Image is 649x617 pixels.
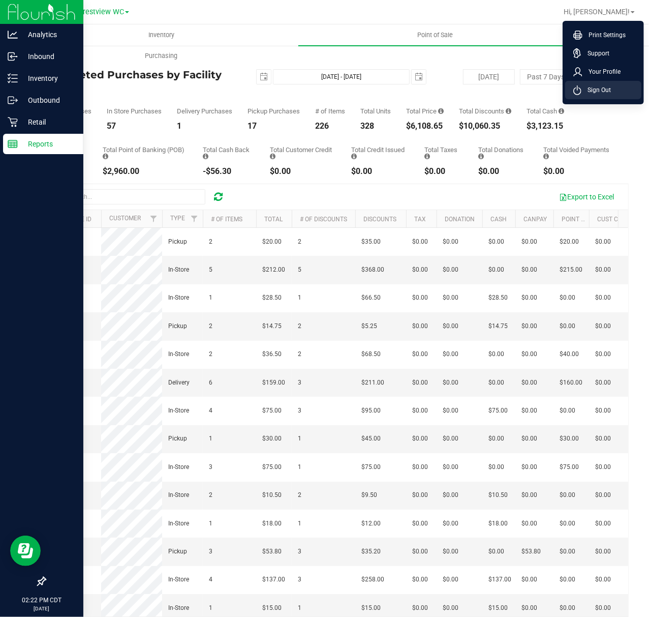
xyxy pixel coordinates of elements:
a: CanPay [523,216,547,223]
a: # of Items [211,216,242,223]
div: Total Voided Payments [543,146,613,160]
span: $75.00 [361,462,381,472]
inline-svg: Inbound [8,51,18,62]
span: $0.00 [595,603,611,613]
span: $0.00 [560,406,575,416]
a: # of Discounts [300,216,347,223]
span: $35.20 [361,547,381,556]
span: $0.00 [595,237,611,247]
span: Pickup [168,237,187,247]
div: # of Items [315,108,345,114]
input: Search... [53,189,205,204]
div: 1 [177,122,232,130]
i: Sum of the cash-back amounts from rounded-up electronic payments for all purchases in the date ra... [203,153,208,160]
span: 1 [298,519,301,528]
a: Cash [490,216,507,223]
span: $159.00 [262,378,285,388]
span: $18.00 [262,519,282,528]
span: $14.75 [488,321,508,331]
span: $0.00 [412,547,428,556]
span: 3 [209,547,212,556]
button: Past 7 Days [520,69,572,84]
div: $0.00 [270,167,336,175]
span: $0.00 [595,490,611,500]
div: Total Taxes [424,146,463,160]
a: Inventory [24,24,298,46]
span: $0.00 [412,349,428,359]
div: $6,108.65 [406,122,444,130]
inline-svg: Reports [8,139,18,149]
span: $0.00 [595,575,611,584]
span: $20.00 [262,237,282,247]
span: Delivery [168,378,190,388]
div: 328 [360,122,391,130]
span: $0.00 [488,547,504,556]
div: $3,123.15 [527,122,564,130]
span: $0.00 [560,321,575,331]
span: $212.00 [262,265,285,275]
span: $0.00 [443,237,458,247]
div: Total Customer Credit [270,146,336,160]
div: 17 [248,122,300,130]
span: $0.00 [521,349,537,359]
span: $0.00 [488,462,504,472]
span: $0.00 [412,575,428,584]
span: $68.50 [361,349,381,359]
span: $0.00 [412,321,428,331]
span: $10.50 [488,490,508,500]
iframe: Resource center [10,536,41,566]
h4: Completed Purchases by Facility Report [45,69,239,92]
span: $0.00 [412,237,428,247]
span: In-Store [168,293,189,303]
a: Purchasing [24,45,298,67]
p: Analytics [18,28,79,41]
div: 226 [315,122,345,130]
span: $0.00 [412,434,428,444]
span: In-Store [168,349,189,359]
span: 4 [209,575,212,584]
span: select [412,70,426,84]
span: In-Store [168,603,189,613]
span: $53.80 [521,547,541,556]
span: $0.00 [521,519,537,528]
span: Support [581,48,609,58]
span: Pickup [168,321,187,331]
span: $0.00 [443,490,458,500]
span: $75.00 [560,462,579,472]
span: 1 [209,603,212,613]
span: $0.00 [595,406,611,416]
span: $0.00 [560,603,575,613]
span: $0.00 [521,603,537,613]
span: $28.50 [488,293,508,303]
span: Crestview WC [78,8,124,16]
span: $0.00 [488,265,504,275]
a: Support [573,48,637,58]
span: 2 [209,349,212,359]
span: $0.00 [443,519,458,528]
span: 2 [209,490,212,500]
span: 3 [298,378,301,388]
div: 57 [107,122,162,130]
span: $75.00 [262,462,282,472]
div: -$56.30 [203,167,254,175]
i: Sum of all account credit issued for all refunds from returned purchases in the date range. [351,153,357,160]
span: $137.00 [488,575,511,584]
span: In-Store [168,490,189,500]
i: Sum of the discount values applied to the all purchases in the date range. [506,108,511,114]
span: 3 [298,547,301,556]
span: $0.00 [412,265,428,275]
p: Inventory [18,72,79,84]
span: 1 [298,293,301,303]
span: $9.50 [361,490,377,500]
div: Total Price [406,108,444,114]
span: $36.50 [262,349,282,359]
span: In-Store [168,462,189,472]
span: $10.50 [262,490,282,500]
span: $0.00 [521,265,537,275]
span: In-Store [168,265,189,275]
div: $0.00 [543,167,613,175]
span: $15.00 [361,603,381,613]
span: $0.00 [443,293,458,303]
span: Purchasing [132,51,192,61]
div: $0.00 [478,167,528,175]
